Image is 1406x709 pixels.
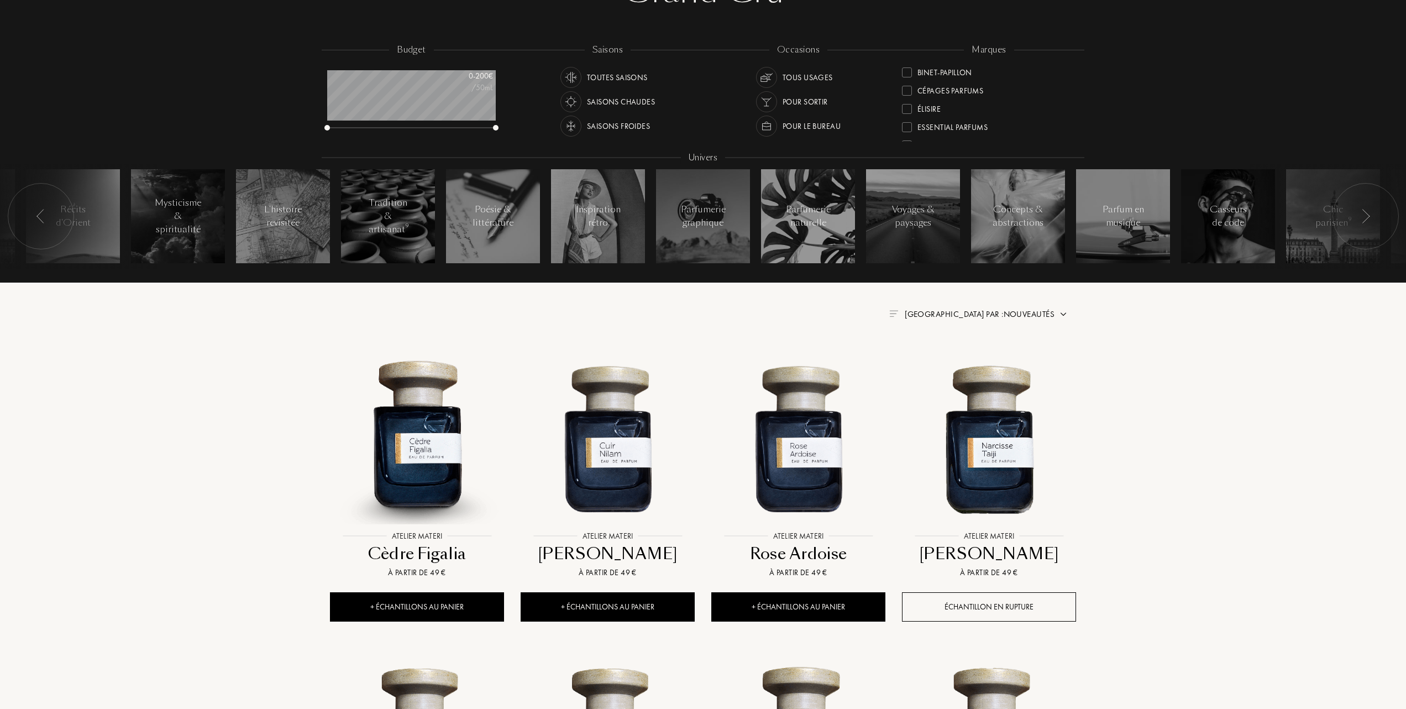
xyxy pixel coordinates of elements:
[902,340,1076,592] a: Narcisse Taiji Atelier MateriAtelier Materi[PERSON_NAME]À partir de 49 €
[917,63,972,78] div: Binet-Papillon
[334,567,500,578] div: À partir de 49 €
[389,44,434,56] div: budget
[585,44,631,56] div: saisons
[785,203,832,230] div: Parfumerie naturelle
[680,203,727,230] div: Parfumerie graphique
[964,44,1014,56] div: marques
[903,352,1075,524] img: Narcisse Taiji Atelier Materi
[716,567,881,578] div: À partir de 49 €
[917,118,988,133] div: Essential Parfums
[681,152,725,164] div: Univers
[587,116,650,137] div: Saisons froides
[438,70,493,82] div: 0 - 200 €
[905,309,1054,320] span: [GEOGRAPHIC_DATA] par : Nouveautés
[587,67,648,88] div: Toutes saisons
[917,100,941,114] div: Élisire
[330,340,504,592] a: Cèdre Figalia Atelier MateriAtelier MateriCèdre FigaliaÀ partir de 49 €
[712,352,884,524] img: Rose Ardoise Atelier Materi
[783,91,828,112] div: Pour sortir
[563,70,579,85] img: usage_season_average_white.svg
[331,352,503,524] img: Cèdre Figalia Atelier Materi
[906,567,1072,578] div: À partir de 49 €
[260,203,307,230] div: L'histoire revisitée
[438,82,493,93] div: /50mL
[330,592,504,622] div: + Échantillons au panier
[521,592,695,622] div: + Échantillons au panier
[470,203,517,230] div: Poésie & littérature
[365,196,412,236] div: Tradition & artisanat
[759,70,774,85] img: usage_occasion_all_white.svg
[917,136,1012,151] div: Fabbrica [PERSON_NAME]
[759,94,774,110] img: usage_occasion_party_white.svg
[155,196,202,236] div: Mysticisme & spiritualité
[1205,203,1252,230] div: Casseurs de code
[890,203,937,230] div: Voyages & paysages
[759,118,774,134] img: usage_occasion_work_white.svg
[1100,203,1147,230] div: Parfum en musique
[783,116,841,137] div: Pour le bureau
[1059,310,1068,319] img: arrow.png
[993,203,1043,230] div: Concepts & abstractions
[711,592,885,622] div: + Échantillons au panier
[521,340,695,592] a: Cuir Nilam Atelier MateriAtelier Materi[PERSON_NAME]À partir de 49 €
[783,67,833,88] div: Tous usages
[587,91,655,112] div: Saisons chaudes
[36,209,45,223] img: arr_left.svg
[575,203,622,230] div: Inspiration rétro
[563,94,579,110] img: usage_season_hot_white.svg
[711,340,885,592] a: Rose Ardoise Atelier MateriAtelier MateriRose ArdoiseÀ partir de 49 €
[1361,209,1370,223] img: arr_left.svg
[902,592,1076,622] div: Échantillon en rupture
[406,222,408,230] span: 9
[889,310,898,317] img: filter_by.png
[522,352,694,524] img: Cuir Nilam Atelier Materi
[917,81,983,96] div: Cépages Parfums
[563,118,579,134] img: usage_season_cold_white.svg
[769,44,827,56] div: occasions
[525,567,690,578] div: À partir de 49 €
